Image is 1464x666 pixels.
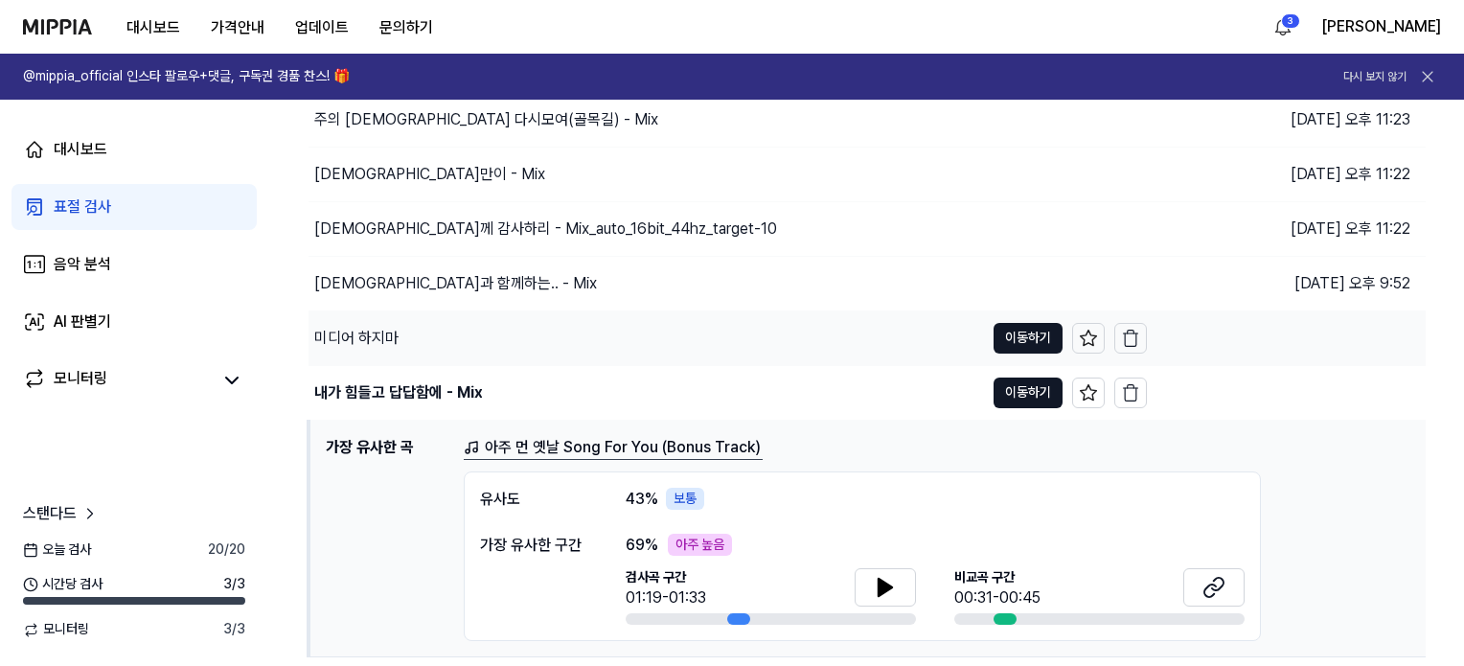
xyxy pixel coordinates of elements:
[994,378,1063,408] button: 이동하기
[626,586,706,609] div: 01:19-01:33
[314,108,658,131] div: 주의 [DEMOGRAPHIC_DATA] 다시모여(골목길) - Mix
[23,540,91,560] span: 오늘 검사
[1271,15,1294,38] img: 알림
[666,488,704,511] div: 보통
[11,299,257,345] a: AI 판별기
[668,534,732,557] div: 아주 높음
[223,575,245,594] span: 3 / 3
[54,310,111,333] div: AI 판별기
[223,620,245,639] span: 3 / 3
[23,67,350,86] h1: @mippia_official 인스타 팔로우+댓글, 구독권 경품 찬스! 🎁
[54,367,107,394] div: 모니터링
[195,9,280,47] button: 가격안내
[1147,201,1427,256] td: [DATE] 오후 11:22
[1268,11,1298,42] button: 알림3
[954,568,1041,587] span: 비교곡 구간
[1147,256,1427,310] td: [DATE] 오후 9:52
[1343,69,1407,85] button: 다시 보지 않기
[1147,147,1427,201] td: [DATE] 오후 11:22
[11,241,257,287] a: 음악 분석
[464,436,763,460] a: 아주 먼 옛날 Song For You (Bonus Track)
[23,620,89,639] span: 모니터링
[23,575,103,594] span: 시간당 검사
[1147,92,1427,147] td: [DATE] 오후 11:23
[1321,15,1441,38] button: [PERSON_NAME]
[314,381,482,404] div: 내가 힘들고 답답함에 - Mix
[1281,13,1300,29] div: 3
[1147,365,1427,420] td: [DATE] 오후 9:52
[11,126,257,172] a: 대시보드
[626,488,658,511] span: 43 %
[626,568,706,587] span: 검사곡 구간
[326,436,448,642] h1: 가장 유사한 곡
[280,1,364,54] a: 업데이트
[480,534,587,557] div: 가장 유사한 구간
[208,540,245,560] span: 20 / 20
[54,195,111,218] div: 표절 검사
[11,184,257,230] a: 표절 검사
[111,9,195,47] button: 대시보드
[23,502,77,525] span: 스탠다드
[364,9,448,47] button: 문의하기
[23,19,92,34] img: logo
[314,327,399,350] div: 미디어 하지마
[23,502,100,525] a: 스탠다드
[994,323,1063,354] button: 이동하기
[954,586,1041,609] div: 00:31-00:45
[314,272,597,295] div: [DEMOGRAPHIC_DATA]과 함께하는.. - Mix
[23,367,211,394] a: 모니터링
[314,218,777,241] div: [DEMOGRAPHIC_DATA]께 감사하리 - Mix_auto_16bit_44hz_target-10
[626,534,658,557] span: 69 %
[54,253,111,276] div: 음악 분석
[314,163,545,186] div: [DEMOGRAPHIC_DATA]만이 - Mix
[480,488,587,511] div: 유사도
[280,9,364,47] button: 업데이트
[54,138,107,161] div: 대시보드
[1147,310,1427,365] td: [DATE] 오후 9:52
